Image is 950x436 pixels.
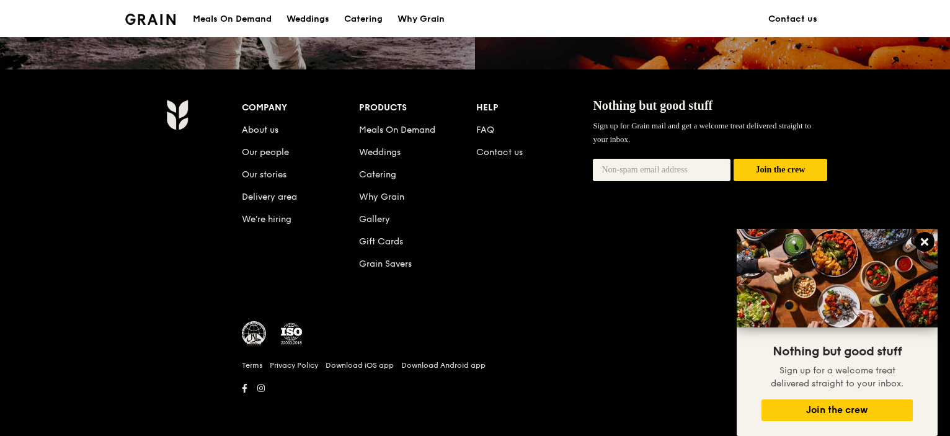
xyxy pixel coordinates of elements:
a: Terms [242,360,262,370]
div: Catering [344,1,383,38]
button: Join the crew [734,159,827,182]
input: Non-spam email address [593,159,730,181]
a: FAQ [476,125,494,135]
div: Meals On Demand [193,1,272,38]
a: Weddings [359,147,401,158]
a: Contact us [761,1,825,38]
img: ISO Certified [279,321,304,346]
div: Products [359,99,476,117]
a: Contact us [476,147,523,158]
a: Privacy Policy [270,360,318,370]
a: Grain Savers [359,259,412,269]
a: Our stories [242,169,286,180]
a: Catering [337,1,390,38]
a: Meals On Demand [359,125,435,135]
a: Catering [359,169,396,180]
a: Our people [242,147,289,158]
div: Weddings [286,1,329,38]
a: Gallery [359,214,390,225]
a: Gift Cards [359,236,403,247]
h6: Revision [118,397,832,407]
span: Nothing but good stuff [773,344,902,359]
img: MUIS Halal Certified [242,321,267,346]
button: Join the crew [761,399,913,421]
a: We’re hiring [242,214,291,225]
a: About us [242,125,278,135]
div: Why Grain [397,1,445,38]
img: Grain [166,99,188,130]
a: Download iOS app [326,360,394,370]
div: Company [242,99,359,117]
div: Help [476,99,593,117]
a: Download Android app [401,360,486,370]
img: Grain [125,14,175,25]
a: Delivery area [242,192,297,202]
button: Close [915,232,934,252]
span: Nothing but good stuff [593,99,712,112]
span: Sign up for Grain mail and get a welcome treat delivered straight to your inbox. [593,121,811,144]
a: Why Grain [390,1,452,38]
span: Sign up for a welcome treat delivered straight to your inbox. [771,365,903,389]
a: Weddings [279,1,337,38]
img: DSC07876-Edit02-Large.jpeg [737,229,938,327]
a: Why Grain [359,192,404,202]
